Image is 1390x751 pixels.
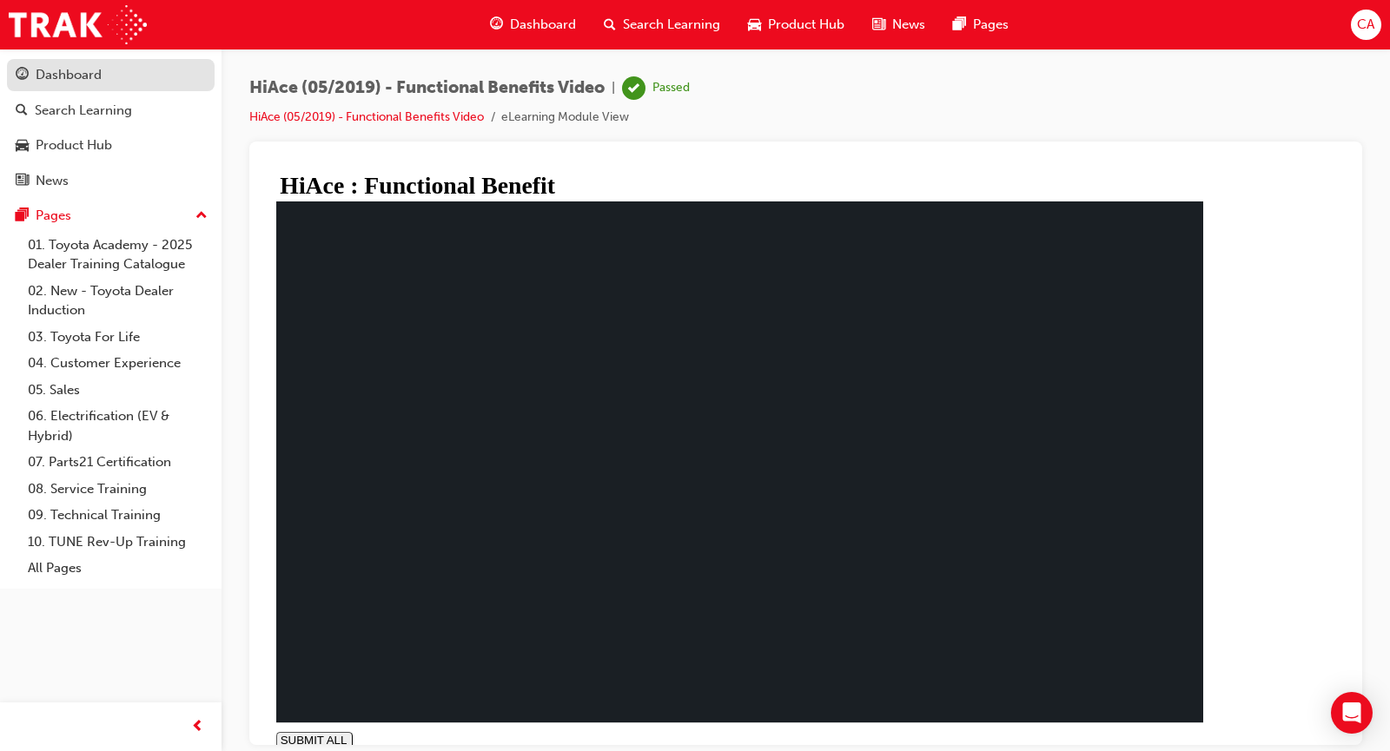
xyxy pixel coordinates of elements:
a: HiAce (05/2019) - Functional Benefits Video [249,109,484,124]
a: guage-iconDashboard [476,7,590,43]
span: car-icon [16,138,29,154]
button: CA [1351,10,1381,40]
span: pages-icon [16,208,29,224]
div: Open Intercom Messenger [1331,692,1373,734]
a: 02. New - Toyota Dealer Induction [21,278,215,324]
span: Product Hub [768,15,844,35]
button: Pages [7,200,215,232]
span: search-icon [16,103,28,119]
span: guage-icon [16,68,29,83]
a: Search Learning [7,95,215,127]
span: guage-icon [490,14,503,36]
a: 06. Electrification (EV & Hybrid) [21,403,215,449]
span: up-icon [195,205,208,227]
a: All Pages [21,555,215,582]
a: pages-iconPages [939,7,1023,43]
span: | [612,78,615,98]
a: search-iconSearch Learning [590,7,734,43]
div: Pages [36,206,71,226]
span: learningRecordVerb_PASS-icon [622,76,645,100]
a: car-iconProduct Hub [734,7,858,43]
span: CA [1357,15,1374,35]
div: News [36,171,69,191]
span: pages-icon [953,14,966,36]
span: search-icon [604,14,616,36]
div: Search Learning [35,101,132,121]
a: 08. Service Training [21,476,215,503]
div: Product Hub [36,135,112,155]
a: 05. Sales [21,377,215,404]
a: news-iconNews [858,7,939,43]
div: Passed [652,80,690,96]
a: Product Hub [7,129,215,161]
a: 01. Toyota Academy - 2025 Dealer Training Catalogue [21,232,215,278]
span: prev-icon [191,716,204,738]
span: Pages [973,15,1009,35]
span: news-icon [872,14,885,36]
a: Dashboard [7,59,215,91]
button: DashboardSearch LearningProduct HubNews [7,56,215,200]
a: 07. Parts21 Certification [21,449,215,476]
span: HiAce (05/2019) - Functional Benefits Video [249,78,605,98]
a: News [7,165,215,197]
a: 03. Toyota For Life [21,324,215,351]
li: eLearning Module View [501,108,629,128]
span: news-icon [16,174,29,189]
a: 10. TUNE Rev-Up Training [21,529,215,556]
span: News [892,15,925,35]
a: 04. Customer Experience [21,350,215,377]
img: Trak [9,5,147,44]
a: 09. Technical Training [21,502,215,529]
div: Dashboard [36,65,102,85]
span: Search Learning [623,15,720,35]
span: car-icon [748,14,761,36]
span: Dashboard [510,15,576,35]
